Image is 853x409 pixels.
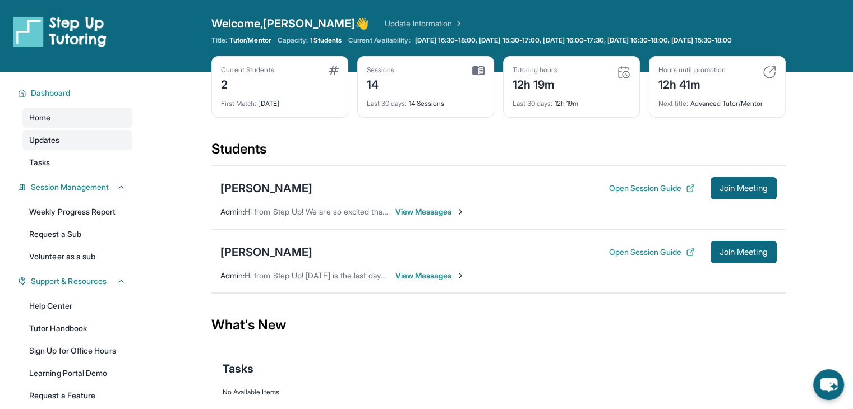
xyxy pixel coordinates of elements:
[221,99,257,108] span: First Match :
[211,36,227,45] span: Title:
[278,36,308,45] span: Capacity:
[329,66,339,75] img: card
[229,36,271,45] span: Tutor/Mentor
[658,66,726,75] div: Hours until promotion
[22,385,132,406] a: Request a Feature
[22,108,132,128] a: Home
[211,16,370,31] span: Welcome, [PERSON_NAME] 👋
[395,206,465,217] span: View Messages
[31,182,109,193] span: Session Management
[29,112,50,123] span: Home
[211,300,786,350] div: What's New
[22,363,132,383] a: Learning Portal Demo
[658,75,726,92] div: 12h 41m
[367,75,395,92] div: 14
[31,276,107,287] span: Support & Resources
[608,247,694,258] button: Open Session Guide
[26,87,126,99] button: Dashboard
[220,244,312,260] div: [PERSON_NAME]
[22,130,132,150] a: Updates
[513,99,553,108] span: Last 30 days :
[658,92,776,108] div: Advanced Tutor/Mentor
[29,134,60,146] span: Updates
[223,388,774,397] div: No Available Items
[452,18,463,29] img: Chevron Right
[415,36,732,45] span: [DATE] 16:30-18:00, [DATE] 15:30-17:00, [DATE] 16:00-17:30, [DATE] 16:30-18:00, [DATE] 15:30-18:00
[221,75,274,92] div: 2
[22,318,132,338] a: Tutor Handbook
[413,36,735,45] a: [DATE] 16:30-18:00, [DATE] 15:30-17:00, [DATE] 16:00-17:30, [DATE] 16:30-18:00, [DATE] 15:30-18:00
[367,66,395,75] div: Sessions
[310,36,342,45] span: 1 Students
[26,276,126,287] button: Support & Resources
[13,16,107,47] img: logo
[617,66,630,79] img: card
[22,224,132,244] a: Request a Sub
[456,207,465,216] img: Chevron-Right
[220,271,245,280] span: Admin :
[22,202,132,222] a: Weekly Progress Report
[220,207,245,216] span: Admin :
[513,66,557,75] div: Tutoring hours
[367,92,485,108] div: 14 Sessions
[29,157,50,168] span: Tasks
[22,341,132,361] a: Sign Up for Office Hours
[456,271,465,280] img: Chevron-Right
[720,249,768,255] span: Join Meeting
[221,92,339,108] div: [DATE]
[26,182,126,193] button: Session Management
[211,140,786,165] div: Students
[472,66,485,76] img: card
[711,177,777,199] button: Join Meeting
[763,66,776,79] img: card
[658,99,689,108] span: Next title :
[220,180,312,196] div: [PERSON_NAME]
[221,66,274,75] div: Current Students
[22,152,132,173] a: Tasks
[22,247,132,267] a: Volunteer as a sub
[31,87,71,99] span: Dashboard
[608,183,694,194] button: Open Session Guide
[711,241,777,263] button: Join Meeting
[348,36,410,45] span: Current Availability:
[513,75,557,92] div: 12h 19m
[720,185,768,192] span: Join Meeting
[513,92,630,108] div: 12h 19m
[385,18,463,29] a: Update Information
[813,369,844,400] button: chat-button
[395,270,465,281] span: View Messages
[367,99,407,108] span: Last 30 days :
[22,296,132,316] a: Help Center
[223,361,253,377] span: Tasks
